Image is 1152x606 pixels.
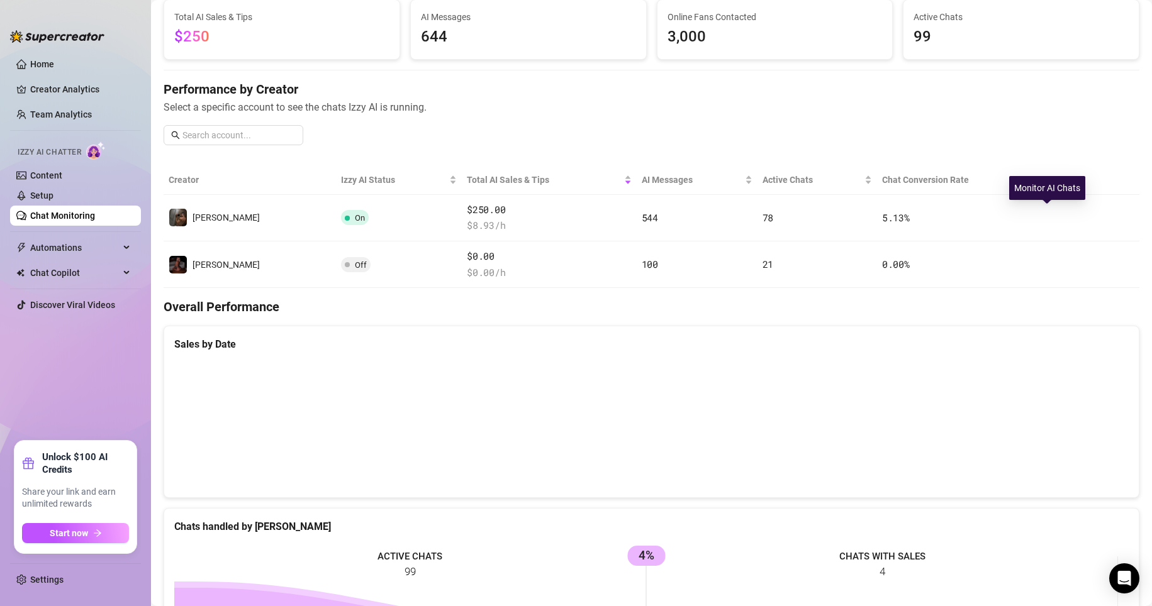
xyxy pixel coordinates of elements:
a: Content [30,170,62,180]
th: Chat Conversion Rate [877,165,1042,195]
img: AI Chatter [86,141,106,160]
span: Off [355,260,367,270]
th: AI Messages [637,165,758,195]
div: Monitor AI Chats [1009,176,1085,200]
span: Automations [30,238,120,258]
span: $ 8.93 /h [467,218,631,233]
span: Share your link and earn unlimited rewards [22,486,129,510]
a: Discover Viral Videos [30,300,115,310]
a: Chat Monitoring [30,211,95,221]
span: AI Messages [421,10,636,24]
span: Izzy AI Chatter [18,146,81,158]
h4: Performance by Creator [164,80,1139,98]
span: On [355,213,365,223]
a: Creator Analytics [30,79,131,99]
span: Total AI Sales & Tips [174,10,389,24]
a: Team Analytics [30,109,92,119]
span: [PERSON_NAME] [193,212,260,223]
span: $0.00 [467,249,631,264]
span: gift [22,457,35,470]
span: arrow-right [93,529,102,537]
span: 5.13 % [882,211,910,224]
span: 644 [421,25,636,49]
th: Izzy AI Status [336,165,462,195]
span: 100 [642,258,658,270]
img: Maria [169,256,187,273]
span: Active Chats [914,10,1129,24]
span: Total AI Sales & Tips [467,173,621,187]
span: 0.00 % [882,258,910,270]
span: 3,000 [668,25,883,49]
a: Settings [30,575,64,585]
span: 99 [914,25,1129,49]
a: Home [30,59,54,69]
img: logo-BBDzfeDw.svg [10,30,104,43]
th: Active Chats [758,165,877,195]
span: Select a specific account to see the chats Izzy AI is running. [164,99,1139,115]
th: Total AI Sales & Tips [462,165,636,195]
div: Chats handled by [PERSON_NAME] [174,519,1129,534]
span: Izzy AI Status [341,173,447,187]
span: Chat Copilot [30,263,120,283]
img: Chat Copilot [16,268,25,277]
strong: Unlock $100 AI Credits [42,451,129,476]
button: Start nowarrow-right [22,523,129,543]
span: $250.00 [467,202,631,218]
span: 78 [763,211,773,224]
span: [PERSON_NAME] [193,260,260,270]
span: Online Fans Contacted [668,10,883,24]
span: search [171,131,180,140]
span: Active Chats [763,173,862,187]
a: Setup [30,190,53,201]
input: Search account... [182,128,296,142]
span: $ 0.00 /h [467,265,631,280]
h4: Overall Performance [164,298,1139,316]
span: AI Messages [642,173,742,187]
div: Sales by Date [174,336,1129,352]
img: Edgar [169,209,187,226]
span: thunderbolt [16,243,26,253]
span: 21 [763,258,773,270]
div: Open Intercom Messenger [1109,563,1139,593]
span: $250 [174,28,210,45]
span: Start now [50,528,88,538]
th: Creator [164,165,336,195]
span: 544 [642,211,658,224]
